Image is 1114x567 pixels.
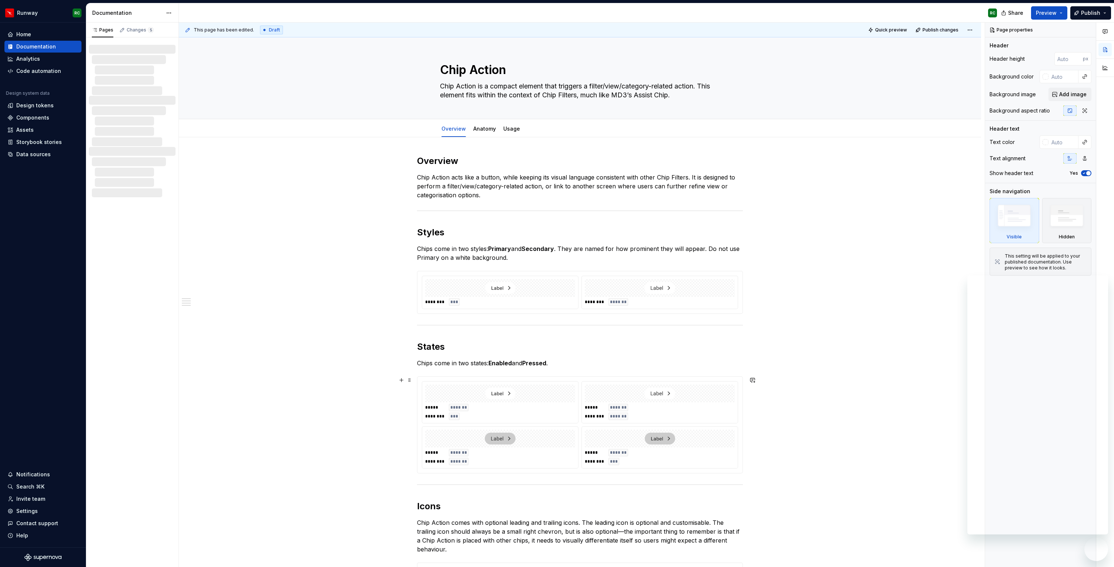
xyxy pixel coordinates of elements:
[866,25,910,35] button: Quick preview
[4,530,81,541] button: Help
[1007,234,1022,240] div: Visible
[990,42,1008,49] div: Header
[417,359,743,368] p: Chips come in two states: and .
[92,9,162,17] div: Documentation
[16,138,62,146] div: Storybook stories
[417,518,743,554] p: Chip Action comes with optional leading and trailing icons. The leading icon is optional and cust...
[1048,70,1078,83] input: Auto
[194,27,254,33] span: This page has been edited.
[1070,170,1078,176] label: Yes
[503,125,520,132] a: Usage
[1083,56,1088,62] p: px
[1031,6,1067,20] button: Preview
[417,173,743,199] p: Chip Action acts like a button, while keeping its visual language consistent with other Chip Filt...
[16,114,49,121] div: Components
[4,493,81,505] a: Invite team
[990,138,1015,146] div: Text color
[1048,88,1091,101] button: Add image
[16,67,61,75] div: Code automation
[4,124,81,136] a: Assets
[16,532,28,539] div: Help
[990,73,1034,80] div: Background color
[417,155,743,167] h2: Overview
[990,198,1039,243] div: Visible
[990,107,1050,114] div: Background aspect ratio
[16,55,40,63] div: Analytics
[16,126,34,134] div: Assets
[441,125,466,132] a: Overview
[473,125,496,132] a: Anatomy
[488,245,511,252] strong: Primary
[4,517,81,529] button: Contact support
[16,495,45,503] div: Invite team
[4,53,81,65] a: Analytics
[1048,135,1078,149] input: Auto
[990,155,1025,162] div: Text alignment
[127,27,154,33] div: Changes
[1008,9,1023,17] span: Share
[1042,198,1092,243] div: Hidden
[990,91,1036,98] div: Background image
[997,6,1028,20] button: Share
[438,61,718,79] textarea: Chip Action
[990,125,1020,132] div: Header text
[6,90,50,96] div: Design system data
[24,554,61,561] svg: Supernova Logo
[4,505,81,517] a: Settings
[875,27,907,33] span: Quick preview
[148,27,154,33] span: 5
[1005,253,1087,271] div: This setting will be applied to your published documentation. Use preview to see how it looks.
[16,520,58,527] div: Contact support
[1,5,84,21] button: RunwayRC
[16,31,31,38] div: Home
[417,244,743,262] p: Chips come in two styles: and . They are named for how prominent they will appear. Do not use Pri...
[16,43,56,50] div: Documentation
[16,483,44,490] div: Search ⌘K
[417,500,743,512] h2: Icons
[990,188,1030,195] div: Side navigation
[438,121,469,136] div: Overview
[5,9,14,17] img: 6b187050-a3ed-48aa-8485-808e17fcee26.png
[4,100,81,111] a: Design tokens
[1070,6,1111,20] button: Publish
[4,41,81,53] a: Documentation
[417,227,743,238] h2: Styles
[417,341,743,353] h2: States
[4,136,81,148] a: Storybook stories
[438,80,718,101] textarea: Chip Action is a compact element that triggers a filter/view/category-related action. This elemen...
[16,471,50,478] div: Notifications
[488,359,512,367] strong: Enabled
[4,481,81,493] button: Search ⌘K
[500,121,523,136] div: Usage
[1054,52,1083,66] input: Auto
[990,55,1025,63] div: Header height
[923,27,958,33] span: Publish changes
[913,25,962,35] button: Publish changes
[1081,9,1100,17] span: Publish
[92,27,113,33] div: Pages
[521,245,554,252] strong: Secondary
[4,112,81,124] a: Components
[1059,234,1075,240] div: Hidden
[16,102,54,109] div: Design tokens
[16,151,51,158] div: Data sources
[1084,537,1108,561] iframe: Button to launch messaging window, conversation in progress
[4,148,81,160] a: Data sources
[470,121,499,136] div: Anatomy
[17,9,38,17] div: Runway
[16,507,38,515] div: Settings
[4,65,81,77] a: Code automation
[990,170,1033,177] div: Show header text
[967,275,1108,534] iframe: Messaging window
[1036,9,1057,17] span: Preview
[522,359,546,367] strong: Pressed
[4,28,81,40] a: Home
[74,10,80,16] div: RC
[4,469,81,480] button: Notifications
[269,27,280,33] span: Draft
[990,10,995,16] div: RC
[1059,91,1087,98] span: Add image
